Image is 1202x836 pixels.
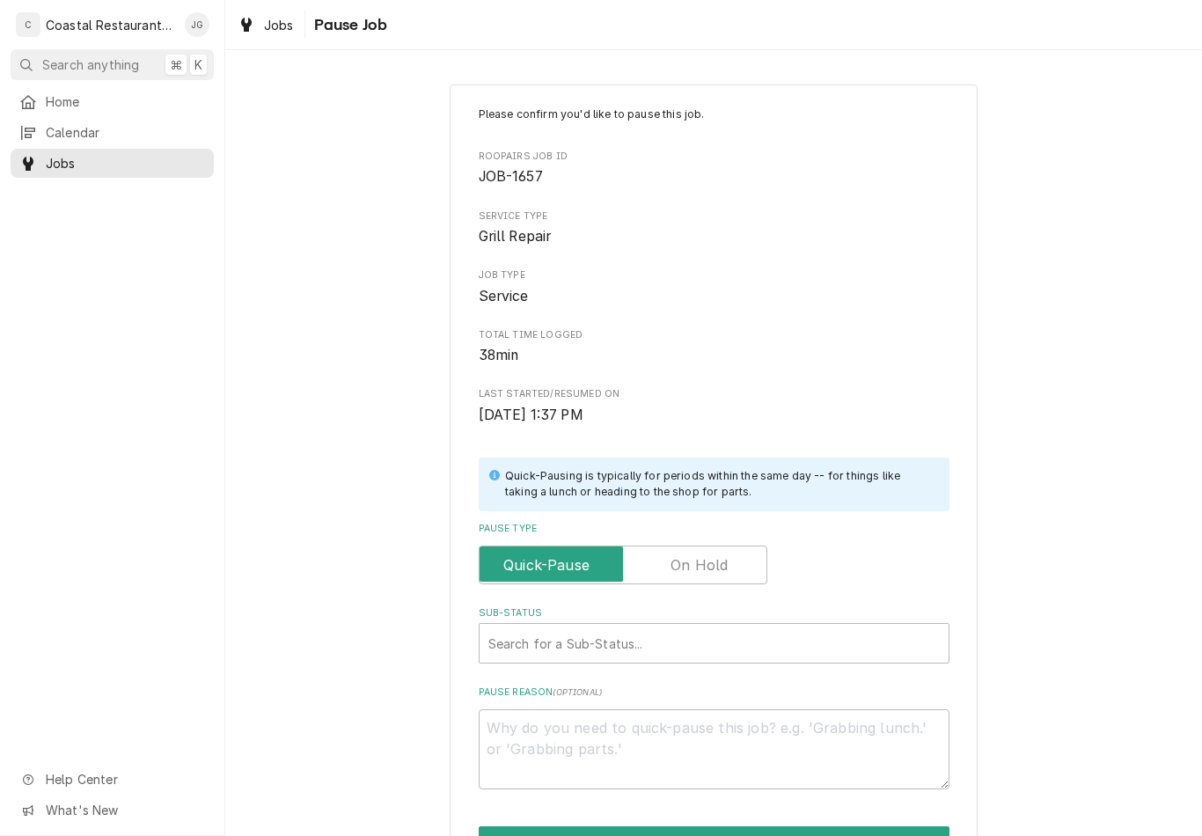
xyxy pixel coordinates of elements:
[479,150,949,187] div: Roopairs Job ID
[505,468,932,501] div: Quick-Pausing is typically for periods within the same day -- for things like taking a lunch or h...
[479,387,949,425] div: Last Started/Resumed On
[46,770,203,788] span: Help Center
[11,87,214,116] a: Home
[479,347,519,363] span: 38min
[479,345,949,366] span: Total Time Logged
[479,268,949,306] div: Job Type
[11,796,214,825] a: Go to What's New
[479,166,949,187] span: Roopairs Job ID
[479,168,543,185] span: JOB-1657
[11,49,214,80] button: Search anything⌘K
[479,407,583,423] span: [DATE] 1:37 PM
[185,12,209,37] div: James Gatton's Avatar
[11,765,214,794] a: Go to Help Center
[11,118,214,147] a: Calendar
[479,288,529,304] span: Service
[46,123,205,142] span: Calendar
[46,92,205,111] span: Home
[553,687,602,697] span: ( optional )
[479,606,949,664] div: Sub-Status
[46,801,203,819] span: What's New
[479,522,949,584] div: Pause Type
[11,149,214,178] a: Jobs
[479,268,949,282] span: Job Type
[479,387,949,401] span: Last Started/Resumed On
[194,55,202,74] span: K
[479,686,949,700] label: Pause Reason
[479,209,949,224] span: Service Type
[479,405,949,426] span: Last Started/Resumed On
[46,16,175,34] div: Coastal Restaurant Repair
[46,154,205,172] span: Jobs
[16,12,40,37] div: C
[479,286,949,307] span: Job Type
[479,606,949,620] label: Sub-Status
[185,12,209,37] div: JG
[479,328,949,366] div: Total Time Logged
[479,228,552,245] span: Grill Repair
[479,150,949,164] span: Roopairs Job ID
[170,55,182,74] span: ⌘
[479,522,949,536] label: Pause Type
[479,686,949,789] div: Pause Reason
[479,209,949,247] div: Service Type
[42,55,139,74] span: Search anything
[231,11,301,40] a: Jobs
[479,106,949,789] div: Job Pause Form
[264,16,294,34] span: Jobs
[479,226,949,247] span: Service Type
[479,106,949,122] p: Please confirm you'd like to pause this job.
[479,328,949,342] span: Total Time Logged
[309,13,387,37] span: Pause Job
